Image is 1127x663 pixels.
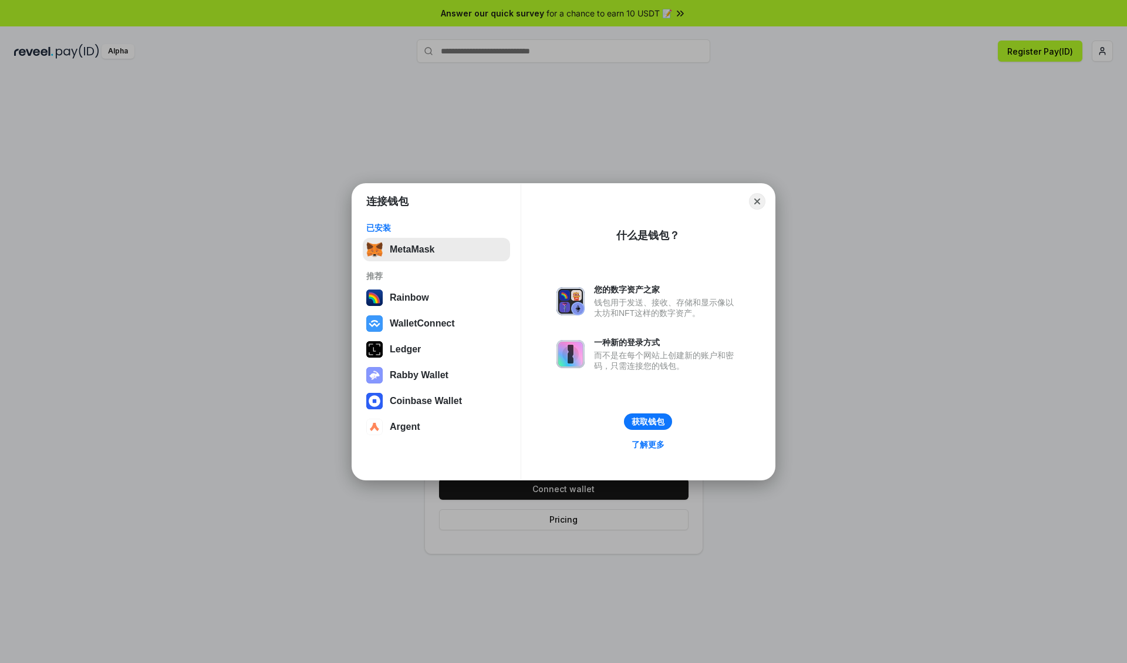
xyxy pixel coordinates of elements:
[390,344,421,355] div: Ledger
[366,367,383,383] img: svg+xml,%3Csvg%20xmlns%3D%22http%3A%2F%2Fwww.w3.org%2F2000%2Fsvg%22%20fill%3D%22none%22%20viewBox...
[366,393,383,409] img: svg+xml,%3Csvg%20width%3D%2228%22%20height%3D%2228%22%20viewBox%3D%220%200%2028%2028%22%20fill%3D...
[363,389,510,413] button: Coinbase Wallet
[366,315,383,332] img: svg+xml,%3Csvg%20width%3D%2228%22%20height%3D%2228%22%20viewBox%3D%220%200%2028%2028%22%20fill%3D...
[363,415,510,439] button: Argent
[625,437,672,452] a: 了解更多
[390,244,434,255] div: MetaMask
[366,194,409,208] h1: 连接钱包
[363,312,510,335] button: WalletConnect
[556,340,585,368] img: svg+xml,%3Csvg%20xmlns%3D%22http%3A%2F%2Fwww.w3.org%2F2000%2Fsvg%22%20fill%3D%22none%22%20viewBox...
[390,292,429,303] div: Rainbow
[366,271,507,281] div: 推荐
[624,413,672,430] button: 获取钱包
[632,416,664,427] div: 获取钱包
[366,341,383,358] img: svg+xml,%3Csvg%20xmlns%3D%22http%3A%2F%2Fwww.w3.org%2F2000%2Fsvg%22%20width%3D%2228%22%20height%3...
[594,284,740,295] div: 您的数字资产之家
[366,223,507,233] div: 已安装
[366,419,383,435] img: svg+xml,%3Csvg%20width%3D%2228%22%20height%3D%2228%22%20viewBox%3D%220%200%2028%2028%22%20fill%3D...
[363,238,510,261] button: MetaMask
[366,290,383,306] img: svg+xml,%3Csvg%20width%3D%22120%22%20height%3D%22120%22%20viewBox%3D%220%200%20120%20120%22%20fil...
[616,228,680,243] div: 什么是钱包？
[390,396,462,406] div: Coinbase Wallet
[594,337,740,348] div: 一种新的登录方式
[363,338,510,361] button: Ledger
[390,422,420,432] div: Argent
[594,297,740,318] div: 钱包用于发送、接收、存储和显示像以太坊和NFT这样的数字资产。
[632,439,664,450] div: 了解更多
[594,350,740,371] div: 而不是在每个网站上创建新的账户和密码，只需连接您的钱包。
[363,286,510,309] button: Rainbow
[390,370,448,381] div: Rabby Wallet
[556,287,585,315] img: svg+xml,%3Csvg%20xmlns%3D%22http%3A%2F%2Fwww.w3.org%2F2000%2Fsvg%22%20fill%3D%22none%22%20viewBox...
[390,318,455,329] div: WalletConnect
[363,364,510,387] button: Rabby Wallet
[749,193,765,210] button: Close
[366,241,383,258] img: svg+xml,%3Csvg%20fill%3D%22none%22%20height%3D%2233%22%20viewBox%3D%220%200%2035%2033%22%20width%...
